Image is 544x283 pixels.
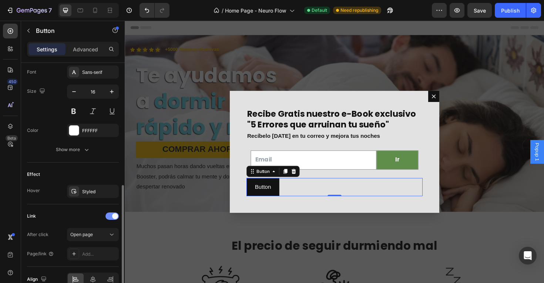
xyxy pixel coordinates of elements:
[82,188,117,195] div: Styled
[495,3,526,18] button: Publish
[312,7,327,14] span: Default
[111,74,333,204] div: Dialog body
[27,127,38,134] div: Color
[501,7,520,14] div: Publish
[125,21,544,283] iframe: Design area
[3,3,55,18] button: 7
[130,117,315,128] p: Recíbelo [DATE] en tu correo y mejora tus noches
[82,69,117,76] div: Sans-serif
[340,7,378,14] span: Need republishing
[27,69,36,75] div: Font
[225,7,286,14] span: Home Page - Neuro Flow
[6,135,18,141] div: Beta
[133,137,266,158] input: Email
[433,129,440,149] span: Popup 1
[286,142,291,153] div: Ir
[27,143,119,156] button: Show more
[27,231,48,238] div: After click
[222,7,224,14] span: /
[519,247,537,265] div: Open Intercom Messenger
[27,250,54,257] div: Page/link
[27,86,47,96] div: Size
[267,138,310,157] button: Ir
[138,171,155,182] p: Button
[7,79,18,85] div: 450
[111,74,333,204] div: Dialog content
[82,251,117,258] div: Add...
[129,167,164,186] button: <p>Button</p>
[27,171,40,178] div: Effect
[140,3,169,18] div: Undo/Redo
[56,146,90,153] div: Show more
[67,228,119,241] button: Open page
[129,92,315,116] h2: Recibe Gratis nuestro e-Book exclusivo "5 Errores que arruinan tu sueño"
[37,45,57,53] p: Settings
[48,6,52,15] p: 7
[73,45,98,53] p: Advanced
[138,156,155,163] div: Button
[474,7,486,14] span: Save
[27,187,40,194] div: Hover
[27,213,36,219] div: Link
[467,3,492,18] button: Save
[70,232,93,237] span: Open page
[36,26,99,35] p: Button
[82,127,117,134] div: FFFFFF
